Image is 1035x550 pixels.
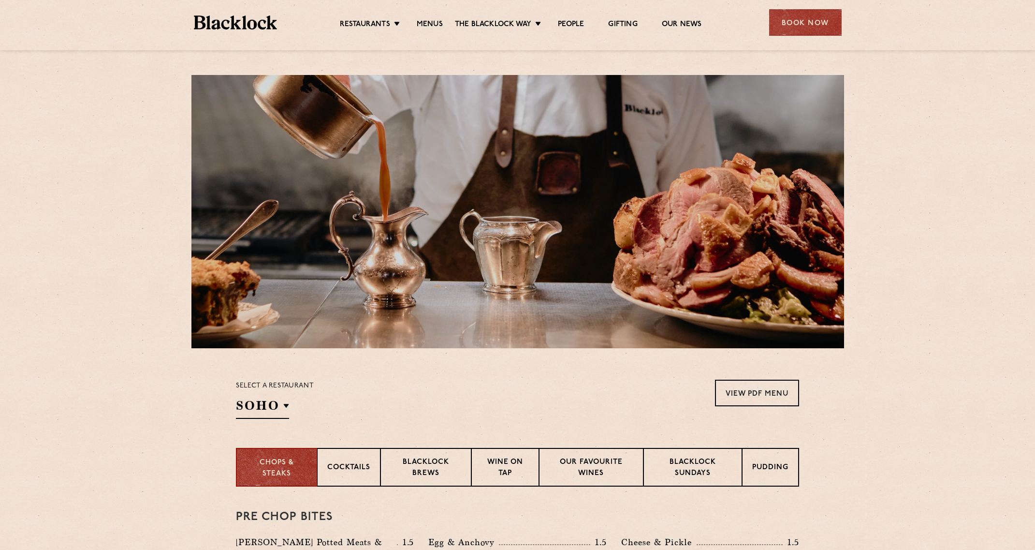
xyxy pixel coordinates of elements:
p: 1.5 [783,536,799,549]
p: 1.5 [398,536,414,549]
a: The Blacklock Way [455,20,531,30]
a: Gifting [608,20,637,30]
p: Chops & Steaks [247,458,307,479]
h2: SOHO [236,397,289,419]
p: 1.5 [590,536,607,549]
p: Select a restaurant [236,380,314,392]
p: Wine on Tap [481,457,529,480]
a: People [558,20,584,30]
p: Blacklock Sundays [654,457,732,480]
p: Blacklock Brews [391,457,461,480]
p: Egg & Anchovy [428,535,499,549]
a: View PDF Menu [715,380,799,406]
p: Cheese & Pickle [621,535,697,549]
div: Book Now [769,9,842,36]
p: Cocktails [327,462,370,475]
p: Our favourite wines [549,457,633,480]
a: Restaurants [340,20,390,30]
a: Our News [662,20,702,30]
p: Pudding [752,462,788,475]
img: BL_Textured_Logo-footer-cropped.svg [194,15,277,30]
a: Menus [417,20,443,30]
h3: Pre Chop Bites [236,511,799,523]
